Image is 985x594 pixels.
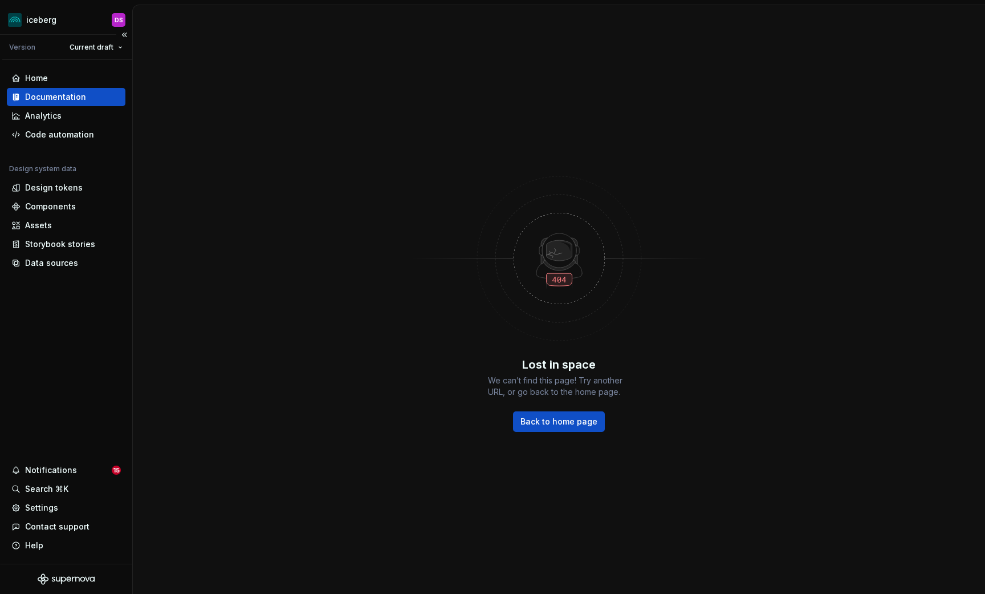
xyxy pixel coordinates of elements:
[25,201,76,212] div: Components
[7,179,125,197] a: Design tokens
[25,257,78,269] div: Data sources
[25,110,62,122] div: Analytics
[9,43,35,52] div: Version
[7,126,125,144] a: Code automation
[7,461,125,479] button: Notifications15
[520,416,597,427] span: Back to home page
[7,88,125,106] a: Documentation
[7,107,125,125] a: Analytics
[488,375,630,398] span: We can’t find this page! Try another URL, or go back to the home page.
[7,536,125,555] button: Help
[25,220,52,231] div: Assets
[7,518,125,536] button: Contact support
[7,235,125,253] a: Storybook stories
[25,72,48,84] div: Home
[25,540,43,551] div: Help
[25,239,95,250] div: Storybook stories
[513,411,605,432] a: Back to home page
[70,43,113,52] span: Current draft
[2,7,130,32] button: icebergDS
[25,129,94,140] div: Code automation
[7,69,125,87] a: Home
[8,13,22,27] img: 418c6d47-6da6-4103-8b13-b5999f8989a1.png
[7,216,125,235] a: Assets
[26,14,56,26] div: iceberg
[64,39,128,55] button: Current draft
[116,27,132,43] button: Collapse sidebar
[7,197,125,216] a: Components
[115,15,123,25] div: DS
[38,573,95,585] svg: Supernova Logo
[522,357,596,373] p: Lost in space
[25,502,58,514] div: Settings
[25,464,77,476] div: Notifications
[9,164,76,173] div: Design system data
[25,182,83,193] div: Design tokens
[25,483,68,495] div: Search ⌘K
[25,521,89,532] div: Contact support
[112,466,121,475] span: 15
[7,499,125,517] a: Settings
[7,480,125,498] button: Search ⌘K
[7,254,125,272] a: Data sources
[25,91,86,103] div: Documentation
